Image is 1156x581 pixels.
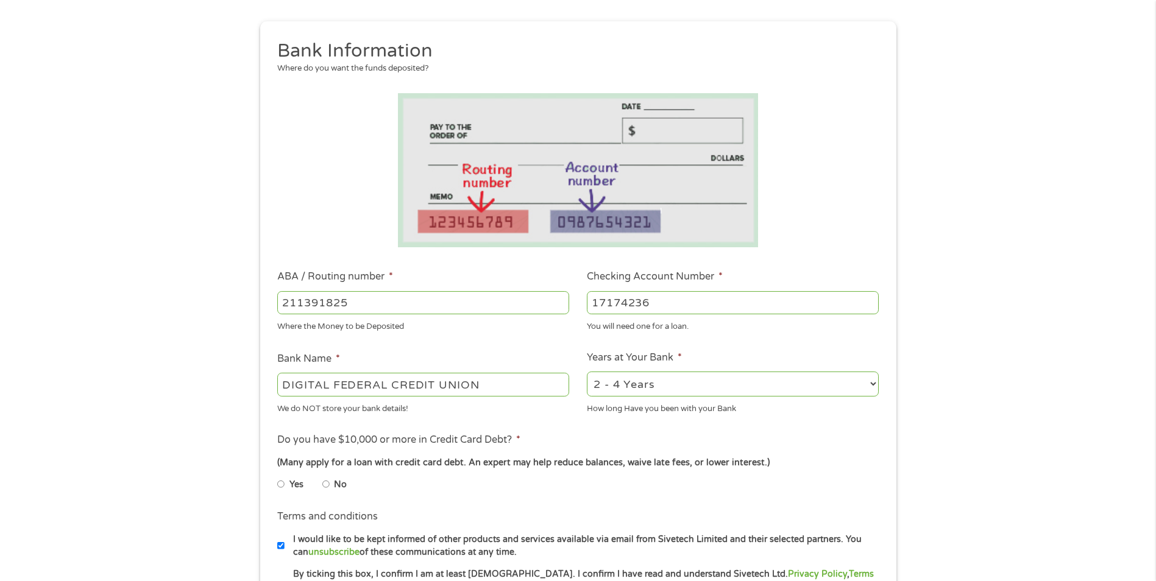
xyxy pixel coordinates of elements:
label: I would like to be kept informed of other products and services available via email from Sivetech... [285,533,882,559]
div: You will need one for a loan. [587,317,879,333]
img: Routing number location [398,93,759,247]
div: Where do you want the funds deposited? [277,63,870,75]
label: Years at Your Bank [587,351,682,364]
label: ABA / Routing number [277,270,393,283]
label: Bank Name [277,353,340,365]
input: 345634636 [587,291,879,314]
a: Privacy Policy [788,569,847,579]
div: Where the Money to be Deposited [277,317,569,333]
label: Terms and conditions [277,510,378,523]
label: No [334,478,347,491]
div: (Many apply for a loan with credit card debt. An expert may help reduce balances, waive late fees... [277,456,878,470]
label: Do you have $10,000 or more in Credit Card Debt? [277,434,520,446]
div: How long Have you been with your Bank [587,398,879,415]
label: Checking Account Number [587,270,723,283]
label: Yes [289,478,303,491]
a: unsubscribe [308,547,360,557]
input: 263177916 [277,291,569,314]
h2: Bank Information [277,39,870,63]
div: We do NOT store your bank details! [277,398,569,415]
